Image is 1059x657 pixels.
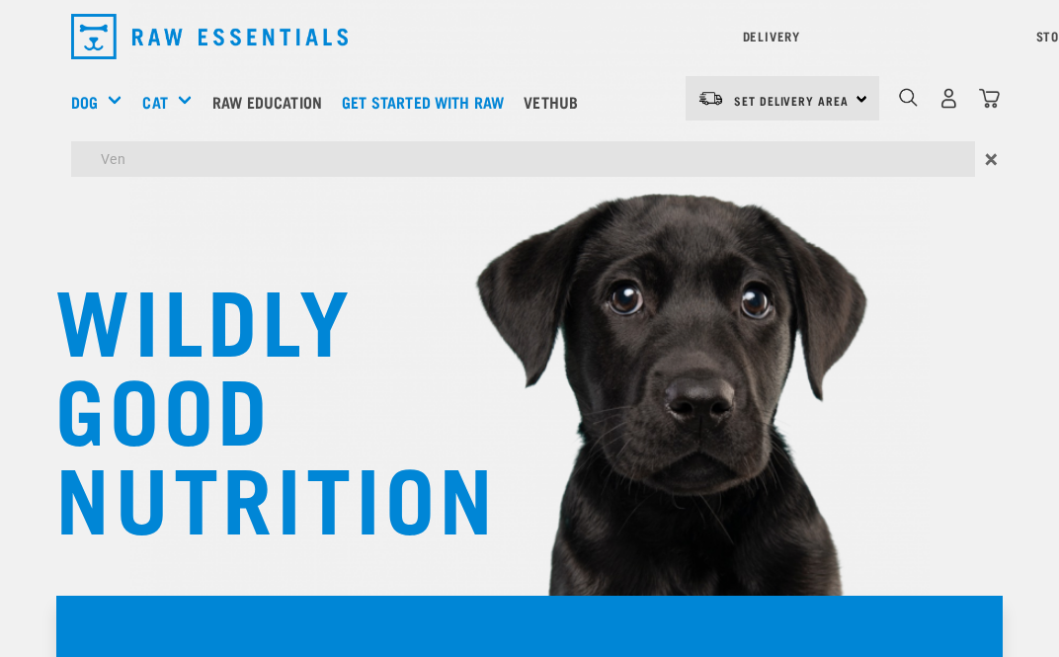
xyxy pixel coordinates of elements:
nav: dropdown navigation [55,6,1004,67]
a: Raw Education [207,62,337,141]
span: × [985,141,998,177]
a: Vethub [519,62,593,141]
img: home-icon-1@2x.png [899,88,918,107]
img: van-moving.png [697,90,724,108]
a: Cat [142,90,167,114]
h1: WILDLY GOOD NUTRITION [55,272,450,538]
a: Get started with Raw [337,62,519,141]
img: user.png [938,88,959,109]
input: Search... [71,141,975,177]
img: home-icon@2x.png [979,88,1000,109]
img: Raw Essentials Logo [71,14,348,59]
a: Dog [71,90,98,114]
a: Delivery [743,33,800,40]
span: Set Delivery Area [734,97,849,104]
